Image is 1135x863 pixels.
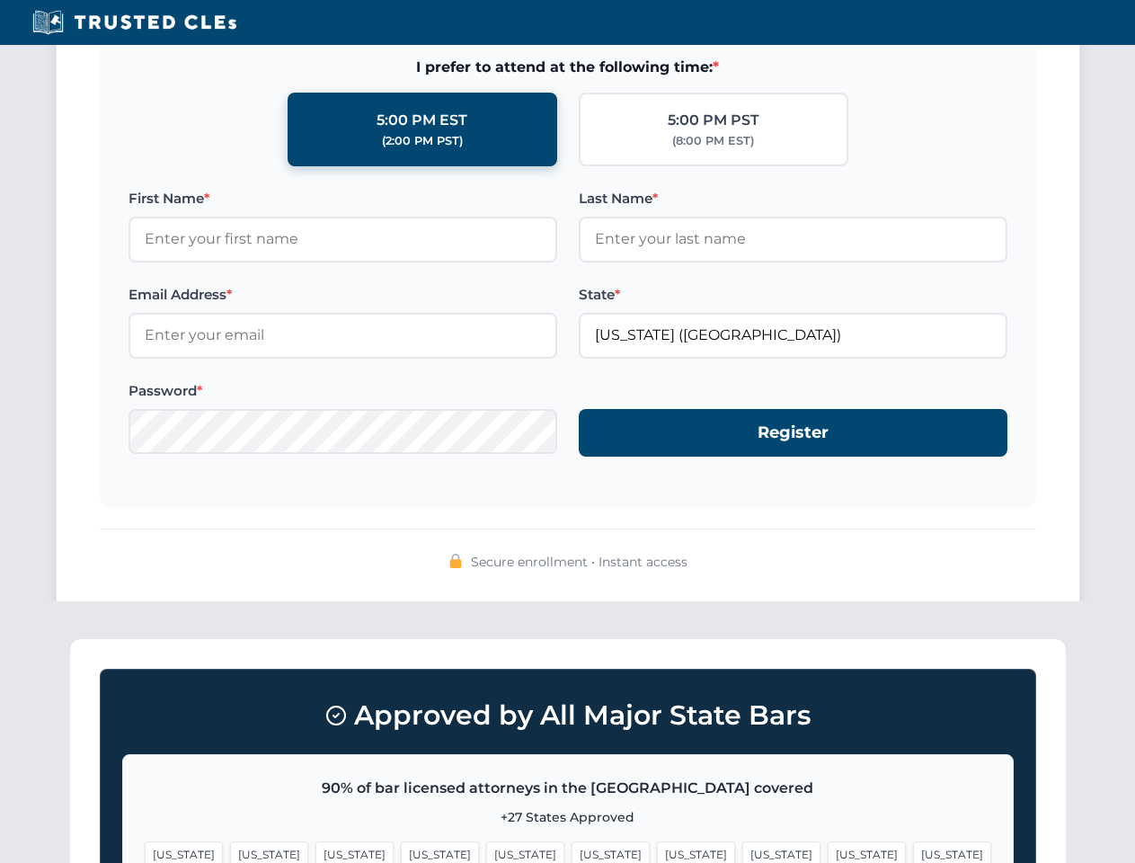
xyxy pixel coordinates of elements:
[377,109,467,132] div: 5:00 PM EST
[129,380,557,402] label: Password
[448,554,463,568] img: 🔒
[579,313,1007,358] input: Florida (FL)
[579,188,1007,209] label: Last Name
[129,56,1007,79] span: I prefer to attend at the following time:
[27,9,242,36] img: Trusted CLEs
[129,188,557,209] label: First Name
[471,552,687,572] span: Secure enrollment • Instant access
[129,313,557,358] input: Enter your email
[579,409,1007,457] button: Register
[672,132,754,150] div: (8:00 PM EST)
[145,777,991,800] p: 90% of bar licensed attorneys in the [GEOGRAPHIC_DATA] covered
[668,109,759,132] div: 5:00 PM PST
[579,217,1007,262] input: Enter your last name
[145,807,991,827] p: +27 States Approved
[129,217,557,262] input: Enter your first name
[579,284,1007,306] label: State
[129,284,557,306] label: Email Address
[122,691,1014,740] h3: Approved by All Major State Bars
[382,132,463,150] div: (2:00 PM PST)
